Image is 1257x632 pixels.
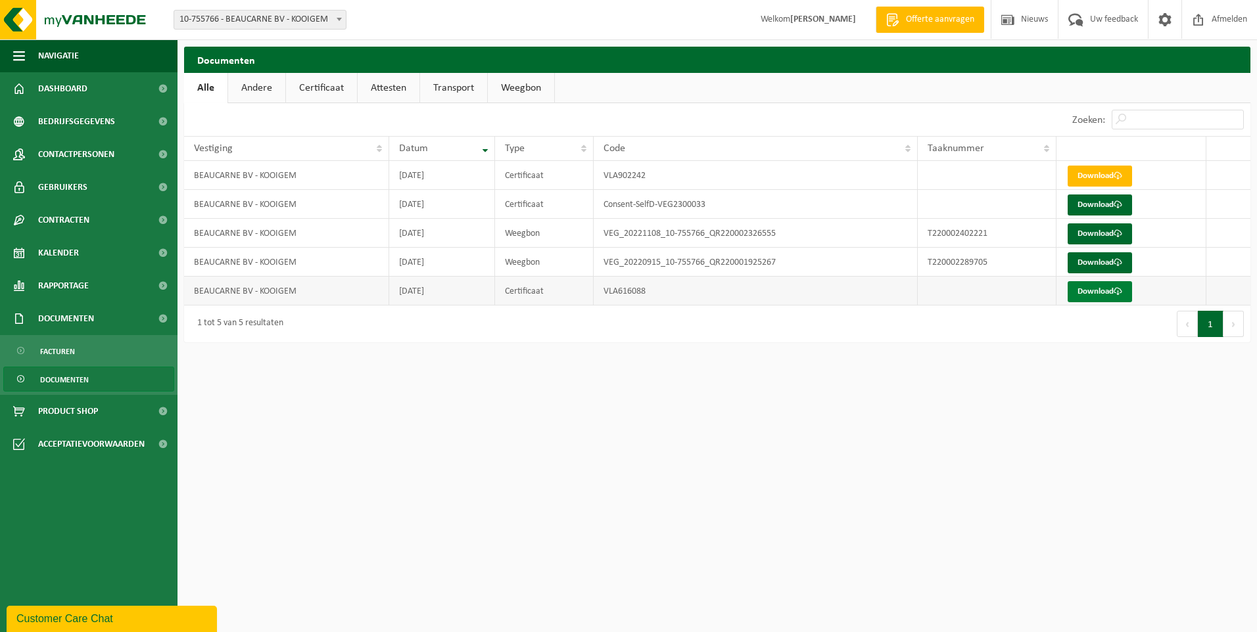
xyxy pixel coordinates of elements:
[876,7,984,33] a: Offerte aanvragen
[594,161,918,190] td: VLA902242
[38,395,98,428] span: Product Shop
[7,603,220,632] iframe: chat widget
[495,248,593,277] td: Weegbon
[38,204,89,237] span: Contracten
[228,73,285,103] a: Andere
[389,161,495,190] td: [DATE]
[286,73,357,103] a: Certificaat
[495,161,593,190] td: Certificaat
[194,143,233,154] span: Vestiging
[184,277,389,305] td: BEAUCARNE BV - KOOIGEM
[191,312,283,336] div: 1 tot 5 van 5 resultaten
[420,73,487,103] a: Transport
[594,190,918,219] td: Consent-SelfD-VEG2300033
[928,143,984,154] span: Taaknummer
[40,367,89,392] span: Documenten
[38,39,79,72] span: Navigatie
[40,339,75,364] span: Facturen
[495,190,593,219] td: Certificaat
[389,248,495,277] td: [DATE]
[184,219,389,248] td: BEAUCARNE BV - KOOIGEM
[184,161,389,190] td: BEAUCARNE BV - KOOIGEM
[604,143,625,154] span: Code
[3,367,174,392] a: Documenten
[389,190,495,219] td: [DATE]
[1068,194,1132,215] a: Download
[1223,311,1244,337] button: Next
[918,248,1056,277] td: T220002289705
[38,171,87,204] span: Gebruikers
[174,10,346,30] span: 10-755766 - BEAUCARNE BV - KOOIGEM
[1198,311,1223,337] button: 1
[495,219,593,248] td: Weegbon
[184,47,1250,72] h2: Documenten
[495,277,593,305] td: Certificaat
[594,219,918,248] td: VEG_20221108_10-755766_QR220002326555
[184,190,389,219] td: BEAUCARNE BV - KOOIGEM
[184,248,389,277] td: BEAUCARNE BV - KOOIGEM
[1068,281,1132,302] a: Download
[903,13,978,26] span: Offerte aanvragen
[389,277,495,305] td: [DATE]
[38,302,94,335] span: Documenten
[358,73,419,103] a: Attesten
[1068,252,1132,273] a: Download
[38,72,87,105] span: Dashboard
[389,219,495,248] td: [DATE]
[1177,311,1198,337] button: Previous
[38,237,79,269] span: Kalender
[1072,115,1105,125] label: Zoeken:
[594,277,918,305] td: VLA616088
[38,269,89,302] span: Rapportage
[38,105,115,138] span: Bedrijfsgegevens
[594,248,918,277] td: VEG_20220915_10-755766_QR220001925267
[184,73,227,103] a: Alle
[918,219,1056,248] td: T220002402221
[174,11,346,29] span: 10-755766 - BEAUCARNE BV - KOOIGEM
[1068,166,1132,187] a: Download
[505,143,525,154] span: Type
[3,338,174,363] a: Facturen
[38,138,114,171] span: Contactpersonen
[38,428,145,461] span: Acceptatievoorwaarden
[399,143,428,154] span: Datum
[488,73,554,103] a: Weegbon
[1068,223,1132,244] a: Download
[790,14,856,24] strong: [PERSON_NAME]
